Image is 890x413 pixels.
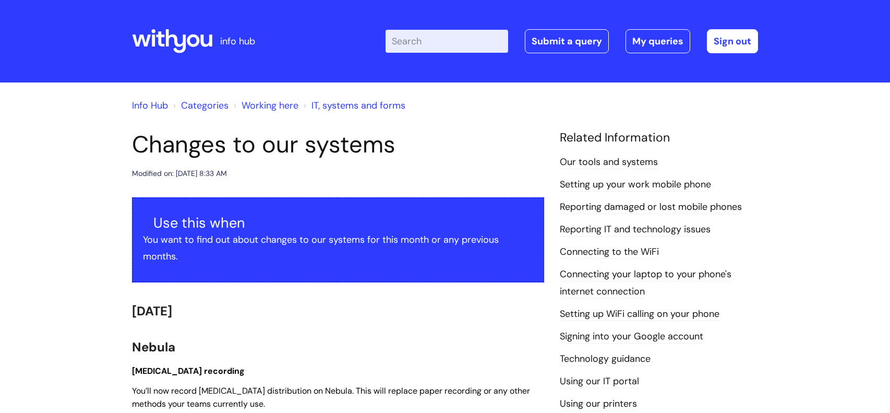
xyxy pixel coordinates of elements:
a: Connecting your laptop to your phone's internet connection [560,268,731,298]
h3: Use this when [153,215,533,231]
a: Reporting damaged or lost mobile phones [560,200,742,214]
span: [MEDICAL_DATA] recording [132,365,245,376]
a: Our tools and systems [560,156,658,169]
li: IT, systems and forms [301,97,405,114]
span: [DATE] [132,303,172,319]
a: Connecting to the WiFi [560,245,659,259]
input: Search [386,30,508,53]
span: Nebula [132,339,175,355]
a: Using our printers [560,397,637,411]
div: | - [386,29,758,53]
a: Info Hub [132,99,168,112]
a: Setting up WiFi calling on your phone [560,308,719,321]
h4: Related Information [560,131,758,145]
li: Solution home [171,97,228,114]
a: My queries [626,29,690,53]
a: Technology guidance [560,352,651,366]
a: Sign out [707,29,758,53]
span: You’ll now record [MEDICAL_DATA] distribution on Nebula. This will replace paper recording or any... [132,385,530,409]
a: Working here [242,99,298,112]
a: Categories [181,99,228,112]
a: Reporting IT and technology issues [560,223,711,237]
p: info hub [220,33,255,50]
a: Using our IT portal [560,375,639,388]
p: You want to find out about changes to our systems for this month or any previous months. [143,231,533,265]
a: Submit a query [525,29,609,53]
h1: Changes to our systems [132,131,544,159]
a: Signing into your Google account [560,330,703,344]
a: IT, systems and forms [311,99,405,112]
li: Working here [231,97,298,114]
div: Modified on: [DATE] 8:33 AM [132,167,227,180]
a: Setting up your work mobile phone [560,178,711,192]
